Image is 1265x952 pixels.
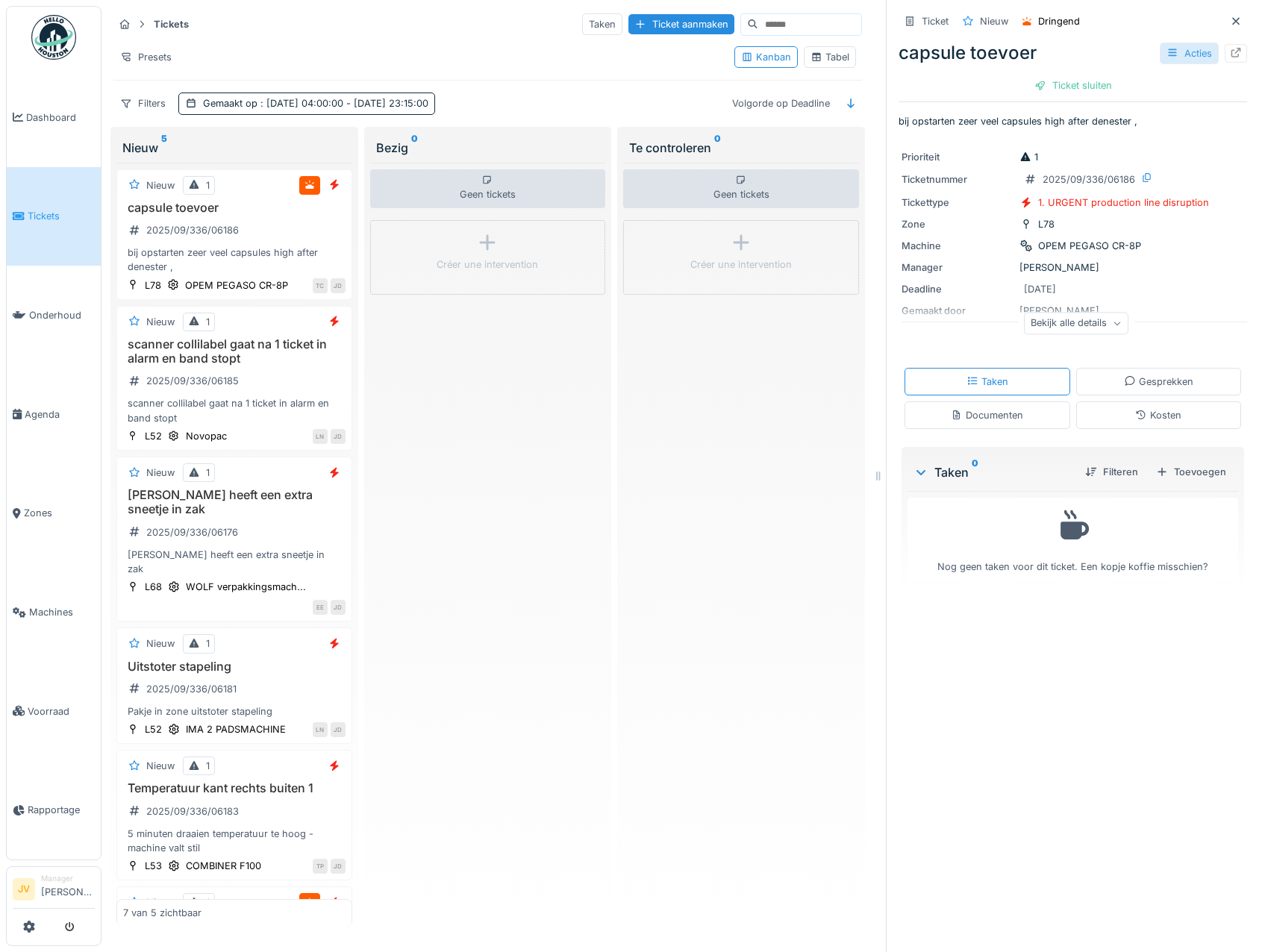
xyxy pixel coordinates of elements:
div: Ticket aanmaken [628,14,734,34]
h3: [PERSON_NAME] heeft een extra sneetje in zak [123,488,346,516]
h3: Temperatuur kant rechts buiten 1 [123,781,346,795]
div: Ticket sluiten [1028,75,1118,95]
span: Machines [29,605,95,619]
div: Bezig [376,139,600,157]
div: Créer une intervention [690,257,792,272]
div: 1. URGENT production line disruption [1038,195,1209,210]
div: Toevoegen [1150,462,1232,482]
div: 7 van 5 zichtbaar [123,906,202,920]
li: [PERSON_NAME] [41,873,95,905]
div: 1 [206,759,210,773]
li: JV [13,878,35,901]
sup: 5 [161,139,167,157]
div: Pakje in zone uitstoter stapeling [123,704,346,718]
div: Nieuw [146,315,175,329]
div: 1 [206,636,210,651]
span: Onderhoud [29,308,95,322]
div: [PERSON_NAME] [902,260,1244,275]
div: Dringend [1038,14,1080,28]
div: scanner collilabel gaat na 1 ticket in alarm en band stopt [123,396,346,425]
h3: Uitstoter stapeling [123,660,346,674]
div: Nieuw [122,139,346,157]
div: Tickettype [902,195,1013,210]
div: Deadline [902,282,1013,296]
a: Machines [7,563,101,662]
span: Dashboard [26,110,95,125]
div: 1 [206,178,210,192]
h3: capsule toevoer [123,201,346,215]
span: Agenda [25,407,95,422]
a: JV Manager[PERSON_NAME] [13,873,95,909]
div: Documenten [951,408,1023,422]
div: Manager [41,873,95,884]
div: Nog geen taken voor dit ticket. Een kopje koffie misschien? [917,504,1228,574]
div: [PERSON_NAME] heeft een extra sneetje in zak [123,548,346,576]
strong: Tickets [148,17,195,31]
div: JD [331,429,346,444]
div: TP [313,859,328,874]
div: Manager [902,260,1013,275]
div: Nieuw [146,759,175,773]
div: JD [331,600,346,615]
div: Créer une intervention [437,257,538,272]
div: Taken [582,13,622,35]
span: Zones [24,506,95,520]
div: [DATE] [1024,282,1056,296]
div: Nieuw [146,178,175,192]
div: Zone [902,217,1013,231]
div: 1 [206,315,210,329]
div: 1 [206,895,210,909]
div: L78 [1038,217,1055,231]
div: 1 [206,466,210,480]
div: Machine [902,239,1013,253]
div: Acties [1160,43,1219,64]
div: 2025/09/336/06186 [146,223,239,237]
div: Kosten [1135,408,1181,422]
h3: scanner collilabel gaat na 1 ticket in alarm en band stopt [123,337,346,366]
a: Dashboard [7,68,101,167]
div: Tabel [810,50,849,64]
a: Voorraad [7,662,101,761]
div: 2025/09/336/06181 [146,682,237,696]
div: L78 [145,278,161,292]
div: WOLF verpakkingsmach... [186,580,306,594]
a: Agenda [7,365,101,464]
div: OPEM PEGASO CR-8P [185,278,288,292]
div: JD [331,722,346,737]
div: Bekijk alle details [1024,313,1128,334]
sup: 0 [411,139,418,157]
div: Novopac [186,429,227,443]
div: Taken [966,375,1008,389]
div: COMBINER F100 [186,859,261,873]
div: Presets [113,46,178,68]
span: Rapportage [28,803,95,817]
div: Ticket [922,14,949,28]
div: 5 minuten draaien temperatuur te hoog - machine valt stil [123,827,346,855]
a: Rapportage [7,761,101,860]
div: LN [313,722,328,737]
a: Zones [7,464,101,563]
div: L53 [145,859,162,873]
div: 2025/09/336/06183 [146,804,239,818]
div: 2025/09/336/06185 [146,374,239,388]
div: Volgorde op Deadline [725,93,837,114]
div: Taken [913,463,1073,481]
div: 2025/09/336/06186 [1043,172,1135,187]
div: 1 [1019,150,1038,164]
div: Filteren [1079,462,1144,482]
div: bij opstarten zeer veel capsules high after denester , [123,245,346,274]
div: Ticketnummer [902,172,1013,187]
sup: 0 [972,463,978,481]
div: Nieuw [146,895,175,909]
div: Gemaakt op [203,96,428,110]
div: Geen tickets [623,169,859,208]
div: L52 [145,429,162,443]
div: Nieuw [980,14,1008,28]
div: Nieuw [146,636,175,651]
div: Te controleren [629,139,853,157]
div: LN [313,429,328,444]
sup: 0 [714,139,721,157]
span: Tickets [28,209,95,223]
div: Nieuw [146,466,175,480]
img: Badge_color-CXgf-gQk.svg [31,15,76,60]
